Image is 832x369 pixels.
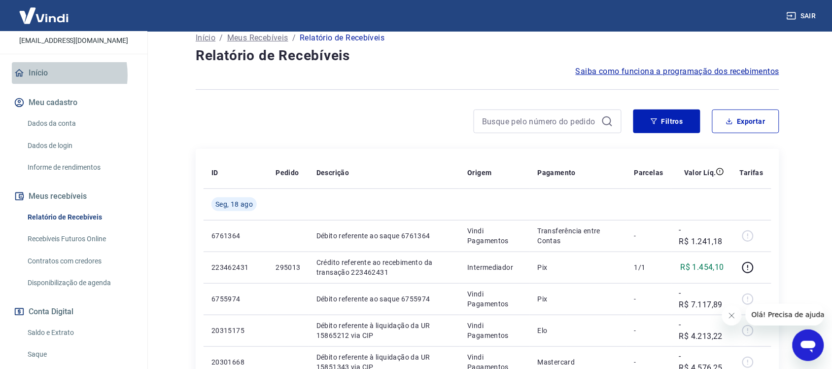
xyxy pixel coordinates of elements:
p: Parcelas [634,168,663,178]
p: Intermediador [467,262,521,272]
p: Tarifas [740,168,763,178]
p: 1/1 [634,262,663,272]
p: Valor Líq. [684,168,716,178]
p: [PERSON_NAME] [34,21,113,32]
p: - [634,294,663,304]
p: Descrição [316,168,349,178]
p: Transferência entre Contas [538,226,619,246]
button: Conta Digital [12,301,136,323]
a: Contratos com credores [24,251,136,271]
p: Pagamento [538,168,576,178]
a: Dados de login [24,136,136,156]
p: Pix [538,262,619,272]
a: Dados da conta [24,113,136,134]
span: Olá! Precisa de ajuda? [6,7,83,15]
p: 295013 [276,262,300,272]
p: Débito referente à liquidação da UR 15865212 via CIP [316,321,452,340]
p: Relatório de Recebíveis [300,32,384,44]
p: [EMAIL_ADDRESS][DOMAIN_NAME] [19,36,128,46]
iframe: Botão para abrir a janela de mensagens [793,330,824,361]
p: 6755974 [211,294,260,304]
p: / [292,32,296,44]
p: - [634,357,663,367]
p: ID [211,168,218,178]
a: Saiba como funciona a programação dos recebimentos [576,66,779,77]
button: Meu cadastro [12,92,136,113]
p: Pedido [276,168,299,178]
p: - [634,326,663,335]
a: Início [196,32,215,44]
input: Busque pelo número do pedido [482,114,597,129]
img: Vindi [12,0,76,31]
p: - [634,231,663,241]
p: 6761364 [211,231,260,241]
p: -R$ 4.213,22 [679,319,724,342]
p: R$ 1.454,10 [681,261,724,273]
button: Meus recebíveis [12,185,136,207]
a: Início [12,62,136,84]
p: Débito referente ao saque 6755974 [316,294,452,304]
button: Exportar [712,110,779,133]
h4: Relatório de Recebíveis [196,46,779,66]
button: Filtros [633,110,700,133]
p: 20315175 [211,326,260,335]
p: -R$ 1.241,18 [679,224,724,248]
p: 20301668 [211,357,260,367]
p: Elo [538,326,619,335]
span: Seg, 18 ago [215,199,253,209]
iframe: Fechar mensagem [722,306,742,326]
p: Mastercard [538,357,619,367]
p: Vindi Pagamentos [467,289,521,309]
a: Meus Recebíveis [227,32,288,44]
iframe: Mensagem da empresa [746,304,824,326]
a: Recebíveis Futuros Online [24,229,136,249]
p: Crédito referente ao recebimento da transação 223462431 [316,258,452,277]
p: Débito referente ao saque 6761364 [316,231,452,241]
a: Disponibilização de agenda [24,273,136,293]
p: Vindi Pagamentos [467,226,521,246]
a: Informe de rendimentos [24,157,136,178]
p: Vindi Pagamentos [467,321,521,340]
p: -R$ 7.117,89 [679,287,724,311]
p: / [219,32,223,44]
p: Pix [538,294,619,304]
a: Saldo e Extrato [24,323,136,343]
a: Relatório de Recebíveis [24,207,136,227]
p: 223462431 [211,262,260,272]
a: Saque [24,344,136,365]
button: Sair [785,7,820,25]
p: Origem [467,168,491,178]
